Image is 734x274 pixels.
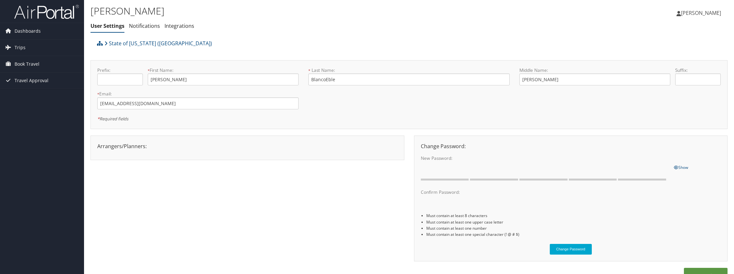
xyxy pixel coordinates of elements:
li: Must contain at least one number [426,225,721,231]
li: Must contain at least one upper case letter [426,219,721,225]
li: Must contain at least 8 characters [426,213,721,219]
label: Email: [97,91,299,97]
label: Middle Name: [519,67,670,73]
em: Required fields [97,116,128,122]
a: [PERSON_NAME] [676,3,728,23]
span: Show [674,165,688,170]
a: Integrations [165,22,194,29]
span: Dashboards [15,23,41,39]
span: [PERSON_NAME] [681,9,721,16]
li: Must contain at least one special character (! @ # $) [426,231,721,237]
label: First Name: [148,67,299,73]
h1: [PERSON_NAME] [90,4,515,18]
label: New Password: [421,155,669,161]
div: Change Password: [416,142,726,150]
a: User Settings [90,22,124,29]
a: State of [US_STATE] ([GEOGRAPHIC_DATA]) [104,37,212,50]
label: Last Name: [308,67,510,73]
span: Book Travel [15,56,39,72]
label: Prefix: [97,67,143,73]
button: Change Password [550,244,592,255]
a: Notifications [129,22,160,29]
span: Travel Approval [15,72,48,89]
label: Confirm Password: [421,189,669,195]
div: Arrangers/Planners: [92,142,402,150]
label: Suffix: [675,67,721,73]
span: Trips [15,39,26,56]
img: airportal-logo.png [14,4,79,19]
a: Show [674,163,688,170]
